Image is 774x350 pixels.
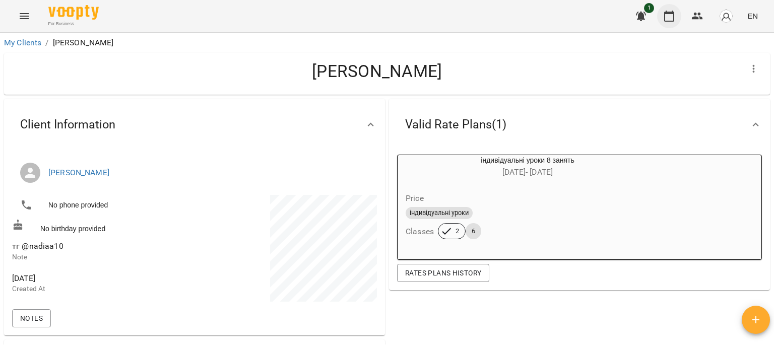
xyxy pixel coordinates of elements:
button: Menu [12,4,36,28]
span: Valid Rate Plans ( 1 ) [405,117,506,132]
span: 1 [644,3,654,13]
span: Client Information [20,117,115,132]
span: тг @nadiaa10 [12,241,63,251]
li: / [45,37,48,49]
span: For Business [48,21,99,27]
span: 2 [449,227,465,236]
p: Note [12,252,192,262]
button: індивідуальні уроки 8 занять[DATE]- [DATE]Priceіндивідуальні урокиClasses26 [398,155,658,251]
span: EN [747,11,758,21]
button: EN [743,7,762,25]
img: Voopty Logo [48,5,99,20]
h6: Classes [406,225,434,239]
div: індивідуальні уроки 8 занять [398,155,658,179]
span: Notes [20,312,43,324]
a: My Clients [4,38,41,47]
li: No phone provided [12,195,192,215]
p: Created At [12,284,192,294]
h6: Price [406,191,424,205]
img: avatar_s.png [719,9,733,23]
div: Client Information [4,99,385,151]
div: No birthday provided [10,217,195,236]
span: 6 [466,227,481,236]
span: індивідуальні уроки [406,208,473,218]
span: [DATE] - [DATE] [502,167,553,177]
span: Rates Plans History [405,267,481,279]
h4: [PERSON_NAME] [12,61,742,82]
button: Rates Plans History [397,264,489,282]
span: [DATE] [12,272,192,285]
a: [PERSON_NAME] [48,168,109,177]
div: Valid Rate Plans(1) [389,99,770,151]
nav: breadcrumb [4,37,770,49]
p: [PERSON_NAME] [53,37,114,49]
button: Notes [12,309,51,327]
